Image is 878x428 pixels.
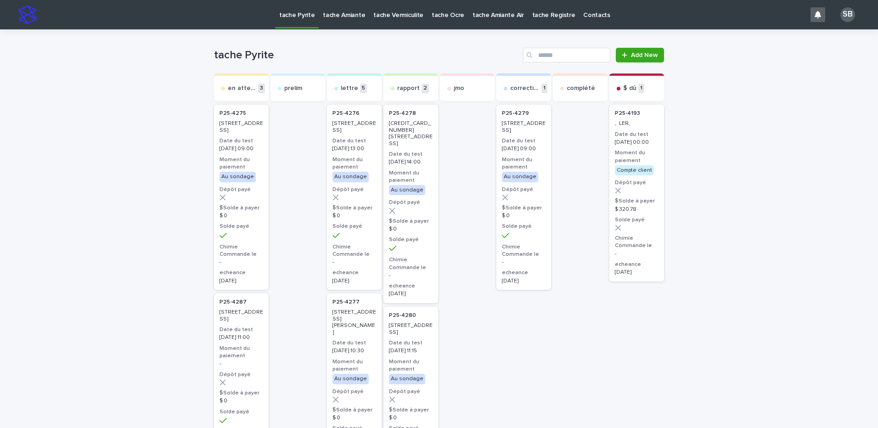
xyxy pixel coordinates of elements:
[219,243,263,258] h3: Chimie Commande le
[389,159,433,165] p: [DATE] 14:00
[219,120,263,134] p: [STREET_ADDRESS]
[332,156,376,171] h3: Moment du paiement
[332,259,376,265] p: -
[284,84,302,92] p: prelim
[219,389,263,397] h3: $Solde à payer
[219,223,263,230] h3: Solde payé
[615,269,658,276] p: [DATE]
[389,185,425,195] div: Au sondage
[389,169,433,184] h3: Moment du paiement
[327,105,382,290] a: P25-4276 [STREET_ADDRESS]Date du test[DATE] 13:00Moment du paiementAu sondageDépôt payé$Solde à p...
[219,204,263,212] h3: $Solde à payer
[228,84,256,92] p: en attente
[219,299,247,305] p: P25-4287
[502,269,546,276] h3: echeance
[332,243,376,258] h3: Chimie Commande le
[615,251,658,257] p: -
[615,149,658,164] h3: Moment du paiement
[332,110,360,117] p: P25-4276
[332,415,376,421] p: $ 0
[332,204,376,212] h3: $Solde à payer
[502,204,546,212] h3: $Solde à payer
[389,415,433,421] p: $ 0
[502,213,546,219] p: $ 0
[219,213,263,219] p: $ 0
[496,105,551,290] div: P25-4279 [STREET_ADDRESS]Date du test[DATE] 09:00Moment du paiementAu sondageDépôt payé$Solde à p...
[389,226,433,232] p: $ 0
[638,84,644,93] p: 1
[214,105,269,290] a: P25-4275 [STREET_ADDRESS]Date du test[DATE] 09:00Moment du paiementAu sondageDépôt payé$Solde à p...
[502,120,546,134] p: [STREET_ADDRESS]
[389,282,433,290] h3: echeance
[389,151,433,158] h3: Date du test
[219,110,246,117] p: P25-4275
[383,105,438,303] a: P25-4278 [CREDIT_CARD_NUMBER][STREET_ADDRESS]Date du test[DATE] 14:00Moment du paiementAu sondage...
[332,358,376,373] h3: Moment du paiement
[389,358,433,373] h3: Moment du paiement
[615,235,658,249] h3: Chimie Commande le
[219,172,256,182] div: Au sondage
[219,278,263,284] p: [DATE]
[615,139,658,146] p: [DATE] 00:00
[219,326,263,333] h3: Date du test
[389,120,433,147] p: [CREDIT_CARD_NUMBER][STREET_ADDRESS]
[332,186,376,193] h3: Dépôt payé
[623,84,636,92] p: $ dû
[332,172,369,182] div: Au sondage
[389,291,433,297] p: [DATE]
[523,48,610,62] input: Search
[389,388,433,395] h3: Dépôt payé
[341,84,358,92] p: lettre
[219,156,263,171] h3: Moment du paiement
[332,278,376,284] p: [DATE]
[219,137,263,145] h3: Date du test
[389,374,425,384] div: Au sondage
[502,186,546,193] h3: Dépôt payé
[389,256,433,271] h3: Chimie Commande le
[389,312,416,319] p: P25-4280
[389,199,433,206] h3: Dépôt payé
[332,374,369,384] div: Au sondage
[510,84,540,92] p: correction exp
[219,334,263,341] p: [DATE] 11:00
[332,213,376,219] p: $ 0
[389,339,433,347] h3: Date du test
[389,218,433,225] h3: $Solde à payer
[615,216,658,224] h3: Solde payé
[397,84,420,92] p: rapport
[502,259,546,265] p: -
[332,348,376,354] p: [DATE] 10:30
[615,179,658,186] h3: Dépôt payé
[541,84,547,93] p: 1
[422,84,429,93] p: 2
[332,223,376,230] h3: Solde payé
[332,309,376,336] p: [STREET_ADDRESS][PERSON_NAME]
[615,261,658,268] h3: echeance
[567,84,595,92] p: complété
[389,110,416,117] p: P25-4278
[502,156,546,171] h3: Moment du paiement
[615,131,658,138] h3: Date du test
[332,299,360,305] p: P25-4277
[219,309,263,322] p: [STREET_ADDRESS]
[332,120,376,134] p: [STREET_ADDRESS]
[18,6,37,24] img: stacker-logo-s-only.png
[502,172,538,182] div: Au sondage
[616,48,664,62] a: Add New
[219,345,263,360] h3: Moment du paiement
[219,398,263,404] p: $ 0
[454,84,464,92] p: jmo
[631,52,658,58] span: Add New
[332,388,376,395] h3: Dépôt payé
[332,137,376,145] h3: Date du test
[219,259,263,265] p: -
[332,269,376,276] h3: echeance
[609,105,664,282] a: P25-4193 , LER,Date du test[DATE] 00:00Moment du paiementCompte clientDépôt payé$Solde à payer$ 3...
[502,278,546,284] p: [DATE]
[389,322,433,336] p: [STREET_ADDRESS]
[219,186,263,193] h3: Dépôt payé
